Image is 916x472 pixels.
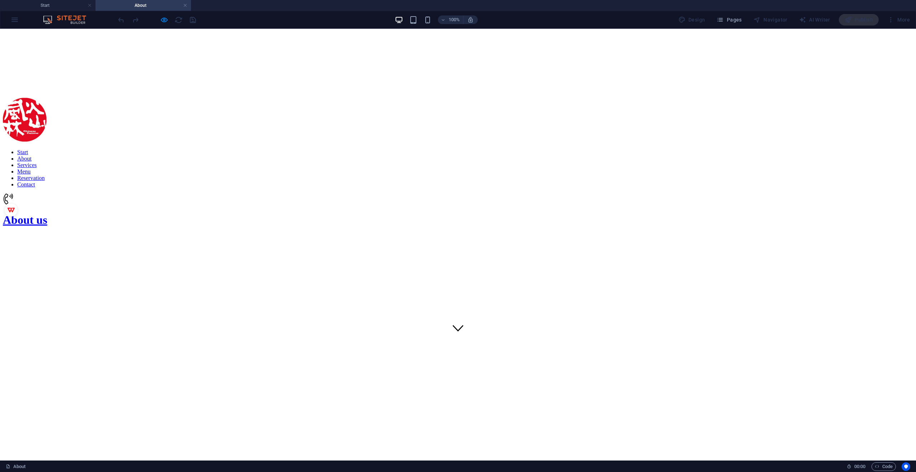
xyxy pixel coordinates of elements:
button: Click here to leave preview mode and continue editing [160,15,168,24]
img: Editor Logo [41,15,95,24]
button: Code [871,462,896,471]
button: Pages [714,14,744,26]
span: Code [875,462,893,471]
i: On resize automatically adjust zoom level to fit chosen device. [467,17,474,23]
span: : [859,464,860,469]
h4: About [95,1,191,9]
button: Usercentrics [902,462,910,471]
h6: Session time [847,462,866,471]
span: Pages [716,16,742,23]
div: Design (Ctrl+Alt+Y) [676,14,708,26]
h6: 100% [449,15,460,24]
span: 00 00 [854,462,865,471]
a: Click to cancel selection. Double-click to open Pages [6,462,26,471]
button: 100% [438,15,463,24]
